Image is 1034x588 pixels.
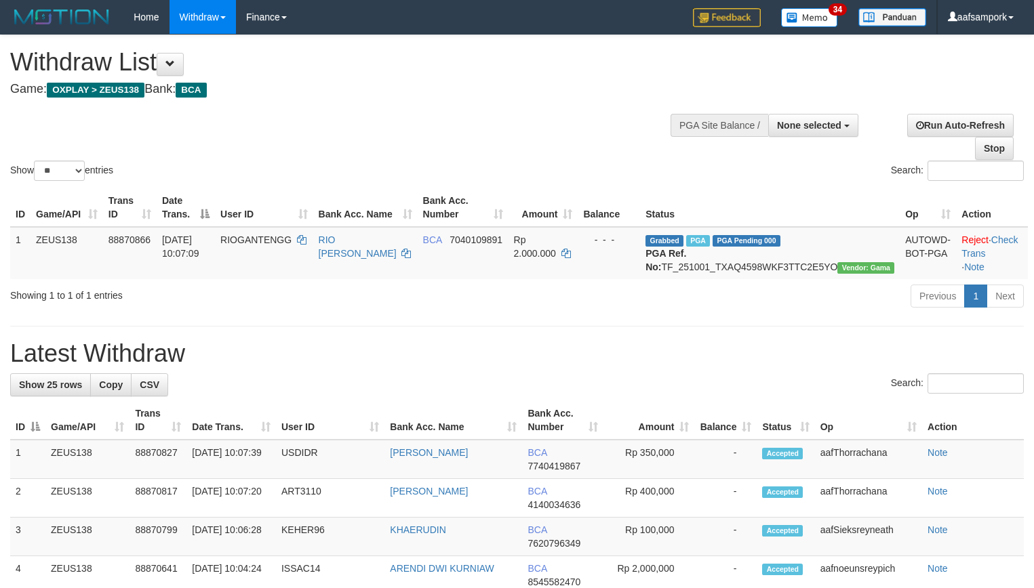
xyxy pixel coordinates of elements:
[694,518,757,556] td: -
[928,486,948,497] a: Note
[130,440,186,479] td: 88870827
[390,447,468,458] a: [PERSON_NAME]
[900,227,956,279] td: AUTOWD-BOT-PGA
[713,235,780,247] span: PGA Pending
[781,8,838,27] img: Button%20Memo.svg
[140,379,159,390] span: CSV
[956,227,1028,279] td: · ·
[10,373,91,396] a: Show 25 rows
[10,401,45,440] th: ID: activate to sort column descending
[528,524,546,535] span: BCA
[928,161,1024,181] input: Search:
[645,248,686,272] b: PGA Ref. No:
[108,234,151,245] span: 88870866
[10,49,676,76] h1: Withdraw List
[418,188,509,227] th: Bank Acc. Number: activate to sort column ascending
[276,440,384,479] td: USDIDR
[10,518,45,556] td: 3
[47,83,144,98] span: OXPLAY > ZEUS138
[45,401,130,440] th: Game/API: activate to sort column ascending
[45,479,130,518] td: ZEUS138
[777,120,841,131] span: None selected
[186,518,276,556] td: [DATE] 10:06:28
[157,188,215,227] th: Date Trans.: activate to sort column descending
[956,188,1028,227] th: Action
[907,114,1014,137] a: Run Auto-Refresh
[10,161,113,181] label: Show entries
[319,234,397,259] a: RIO [PERSON_NAME]
[45,440,130,479] td: ZEUS138
[815,518,922,556] td: aafSieksreyneath
[528,499,580,510] span: Copy 4140034636 to clipboard
[276,479,384,518] td: ART3110
[186,440,276,479] td: [DATE] 10:07:39
[31,227,103,279] td: ZEUS138
[162,234,199,259] span: [DATE] 10:07:09
[130,401,186,440] th: Trans ID: activate to sort column ascending
[34,161,85,181] select: Showentries
[640,227,900,279] td: TF_251001_TXAQ4598WKF3TTC2E5YO
[528,576,580,587] span: Copy 8545582470 to clipboard
[891,161,1024,181] label: Search:
[10,83,676,96] h4: Game: Bank:
[578,188,640,227] th: Balance
[911,285,965,308] a: Previous
[528,461,580,471] span: Copy 7740419867 to clipboard
[186,401,276,440] th: Date Trans.: activate to sort column ascending
[693,8,761,27] img: Feedback.jpg
[928,373,1024,394] input: Search:
[131,373,168,396] a: CSV
[964,261,985,272] a: Note
[528,447,546,458] span: BCA
[276,518,384,556] td: KEHER96
[276,401,384,440] th: User ID: activate to sort column ascending
[694,479,757,518] td: -
[645,235,683,247] span: Grabbed
[583,233,635,247] div: - - -
[130,518,186,556] td: 88870799
[10,7,113,27] img: MOTION_logo.png
[603,440,695,479] td: Rp 350,000
[694,401,757,440] th: Balance: activate to sort column ascending
[90,373,132,396] a: Copy
[757,401,814,440] th: Status: activate to sort column ascending
[987,285,1024,308] a: Next
[19,379,82,390] span: Show 25 rows
[423,234,442,245] span: BCA
[815,479,922,518] td: aafThorrachana
[450,234,502,245] span: Copy 7040109891 to clipboard
[215,188,313,227] th: User ID: activate to sort column ascending
[103,188,157,227] th: Trans ID: activate to sort column ascending
[313,188,418,227] th: Bank Acc. Name: activate to sort column ascending
[922,401,1024,440] th: Action
[975,137,1014,160] a: Stop
[964,285,987,308] a: 1
[10,283,420,302] div: Showing 1 to 1 of 1 entries
[390,524,445,535] a: KHAERUDIN
[528,486,546,497] span: BCA
[762,448,803,459] span: Accepted
[390,563,494,574] a: ARENDI DWI KURNIAW
[220,234,292,245] span: RIOGANTENGG
[768,114,858,137] button: None selected
[176,83,206,98] span: BCA
[891,373,1024,394] label: Search:
[10,227,31,279] td: 1
[686,235,710,247] span: Marked by aafnoeunsreypich
[509,188,578,227] th: Amount: activate to sort column ascending
[858,8,926,26] img: panduan.png
[522,401,603,440] th: Bank Acc. Number: activate to sort column ascending
[10,440,45,479] td: 1
[186,479,276,518] td: [DATE] 10:07:20
[837,262,894,274] span: Vendor URL: https://trx31.1velocity.biz
[45,518,130,556] td: ZEUS138
[10,340,1024,367] h1: Latest Withdraw
[829,3,847,16] span: 34
[514,234,556,259] span: Rp 2.000.000
[130,479,186,518] td: 88870817
[31,188,103,227] th: Game/API: activate to sort column ascending
[640,188,900,227] th: Status
[961,234,989,245] a: Reject
[815,440,922,479] td: aafThorrachana
[603,479,695,518] td: Rp 400,000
